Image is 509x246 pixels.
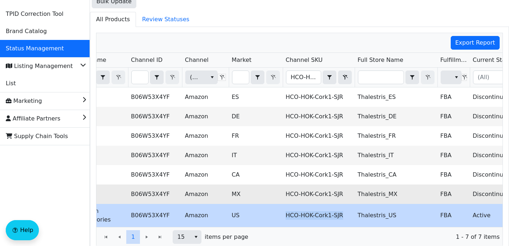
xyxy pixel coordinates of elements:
[6,43,64,54] span: Status Management
[232,56,251,64] span: Market
[182,68,229,87] th: Filter
[6,113,60,124] span: Affiliate Partners
[182,126,229,146] td: Amazon
[437,87,470,107] td: FBA
[437,126,470,146] td: FBA
[437,68,470,87] th: Filter
[437,184,470,204] td: FBA
[182,87,229,107] td: Amazon
[283,165,355,184] td: HCO-HOK-Cork1-SJR
[451,71,462,84] button: select
[229,204,283,227] td: US
[128,68,182,87] th: Filter
[132,71,148,84] input: Filter
[177,233,186,241] span: 15
[451,36,500,50] button: Export Report
[128,126,182,146] td: B06W53X4YF
[6,26,47,37] span: Brand Catalog
[229,184,283,204] td: MX
[251,71,264,84] button: select
[182,204,229,227] td: Amazon
[286,56,323,64] span: Channel SKU
[20,226,33,234] span: Help
[128,165,182,184] td: B06W53X4YF
[283,87,355,107] td: HCO-HOK-Cork1-SJR
[136,12,195,27] span: Review Statuses
[358,56,403,64] span: Full Store Name
[6,220,39,240] button: Help floatingactionbutton
[437,204,470,227] td: FBA
[229,87,283,107] td: ES
[437,146,470,165] td: FBA
[229,126,283,146] td: FR
[355,107,437,126] td: Thalestris_DE
[207,71,217,84] button: select
[254,233,500,241] span: 1 - 7 of 7 items
[283,107,355,126] td: HCO-HOK-Cork1-SJR
[6,60,73,72] span: Listing Management
[437,107,470,126] td: FBA
[126,230,140,244] button: Page 1
[173,230,201,244] span: Page size
[150,70,164,84] span: Choose Operator
[283,204,355,227] td: HCO-HOK-Cork1-SJR
[251,70,264,84] span: Choose Operator
[6,131,68,142] span: Supply Chain Tools
[185,56,209,64] span: Channel
[283,184,355,204] td: HCO-HOK-Cork1-SJR
[355,204,437,227] td: Thalestris_US
[229,107,283,126] td: DE
[355,165,437,184] td: Thalestris_CA
[355,146,437,165] td: Thalestris_IT
[358,71,404,84] input: Filter
[191,231,201,243] button: select
[74,68,128,87] th: Filter
[323,71,336,84] button: select
[6,8,63,20] span: TPID Correction Tool
[182,107,229,126] td: Amazon
[338,70,352,84] button: Clear
[128,107,182,126] td: B06W53X4YF
[131,233,135,241] span: 1
[128,87,182,107] td: B06W53X4YF
[205,233,248,241] span: items per page
[128,146,182,165] td: B06W53X4YF
[190,73,201,82] span: (All)
[437,165,470,184] td: FBA
[323,70,336,84] span: Choose Operator
[96,70,110,84] span: Choose Operator
[6,95,42,107] span: Marketing
[355,126,437,146] td: Thalestris_FR
[406,71,419,84] button: select
[74,204,128,227] td: Kitchen Accessories
[182,165,229,184] td: Amazon
[283,68,355,87] th: Filter
[182,184,229,204] td: Amazon
[286,71,321,84] input: Filter
[182,146,229,165] td: Amazon
[150,71,163,84] button: select
[96,71,109,84] button: select
[455,38,495,47] span: Export Report
[440,56,467,64] span: Fulfillment
[131,56,163,64] span: Channel ID
[229,68,283,87] th: Filter
[283,126,355,146] td: HCO-HOK-Cork1-SJR
[128,184,182,204] td: B06W53X4YF
[128,204,182,227] td: B06W53X4YF
[90,12,136,27] span: All Products
[232,71,249,84] input: Filter
[355,68,437,87] th: Filter
[405,70,419,84] span: Choose Operator
[355,87,437,107] td: Thalestris_ES
[229,146,283,165] td: IT
[229,165,283,184] td: CA
[6,78,16,89] span: List
[283,146,355,165] td: HCO-HOK-Cork1-SJR
[355,184,437,204] td: Thalestris_MX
